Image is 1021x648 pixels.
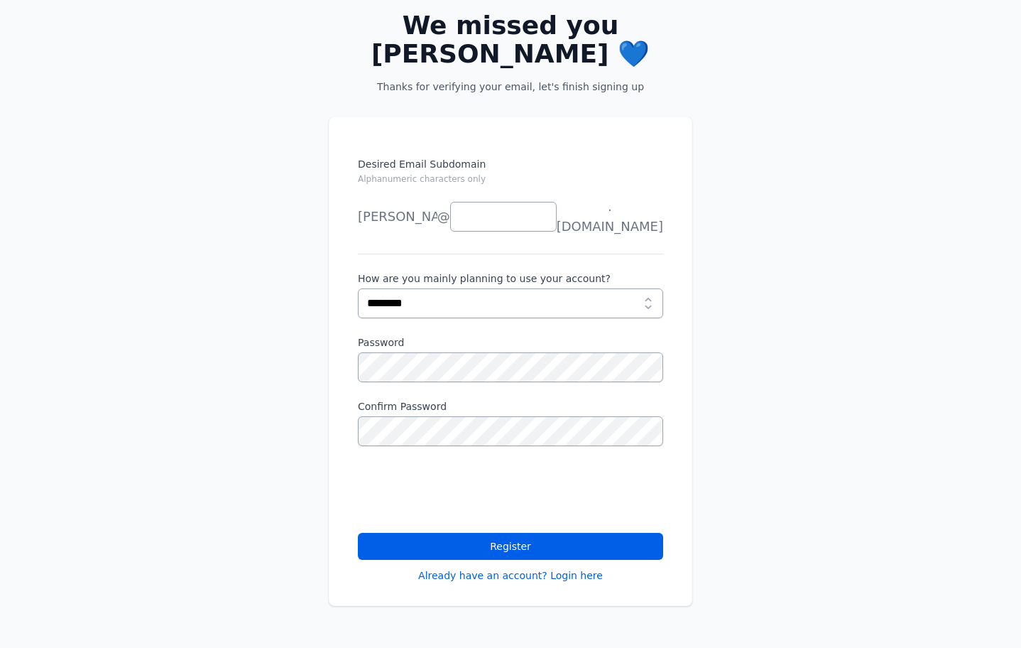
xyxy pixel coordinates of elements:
li: [PERSON_NAME] [358,202,436,231]
iframe: reCAPTCHA [358,463,574,519]
a: Already have an account? Login here [418,568,603,583]
small: Alphanumeric characters only [358,174,486,184]
h2: We missed you [PERSON_NAME] 💙 [351,11,670,68]
label: Confirm Password [358,399,663,414]
button: Register [358,533,663,560]
span: @ [437,207,450,227]
label: How are you mainly planning to use your account? [358,271,663,286]
p: Thanks for verifying your email, let's finish signing up [351,80,670,94]
span: .[DOMAIN_NAME] [557,197,663,237]
label: Password [358,335,663,350]
label: Desired Email Subdomain [358,157,663,194]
